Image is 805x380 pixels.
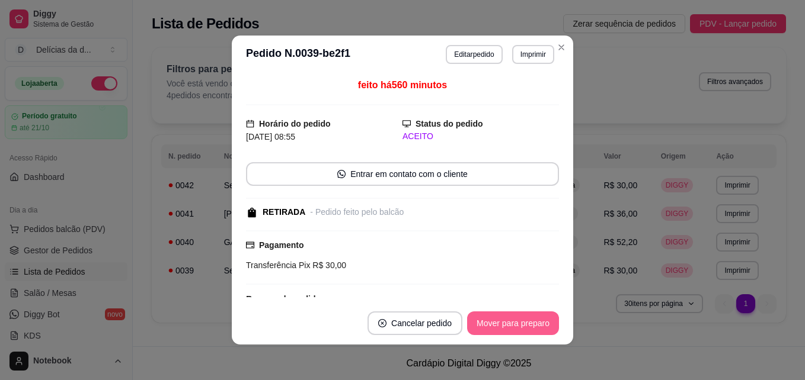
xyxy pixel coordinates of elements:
h3: Pedido N. 0039-be2f1 [246,45,350,64]
span: desktop [402,120,411,128]
div: - Pedido feito pelo balcão [310,206,404,218]
button: Editarpedido [446,45,502,64]
strong: Status do pedido [416,119,483,128]
span: whats-app [337,170,346,178]
div: RETIRADA [263,206,305,218]
button: Close [552,38,571,57]
button: whats-appEntrar em contato com o cliente [246,162,559,186]
span: calendar [246,120,254,128]
span: credit-card [246,241,254,249]
strong: Horário do pedido [259,119,331,128]
span: Transferência Pix [246,260,310,270]
span: [DATE] 08:55 [246,132,295,141]
span: R$ 30,00 [310,260,346,270]
span: close-circle [378,319,386,327]
strong: Resumo do pedido [246,294,321,304]
span: feito há 560 minutos [358,80,447,90]
button: Mover para preparo [467,311,559,335]
div: ACEITO [402,130,559,143]
strong: Pagamento [259,240,304,250]
button: close-circleCancelar pedido [368,311,462,335]
button: Imprimir [512,45,554,64]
